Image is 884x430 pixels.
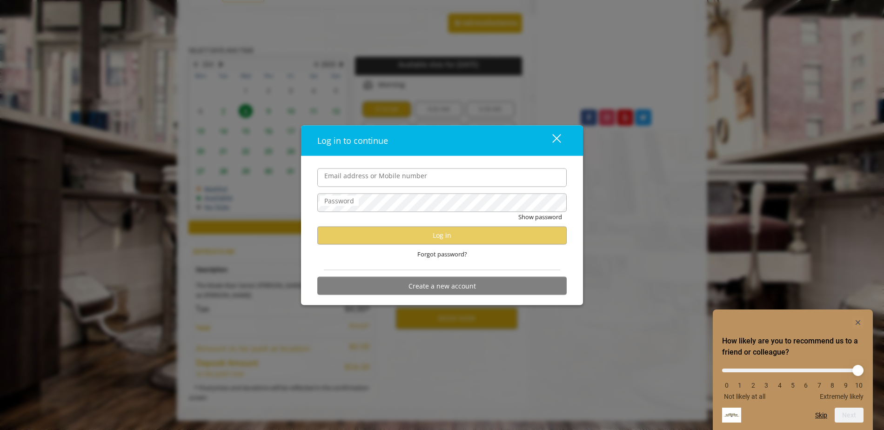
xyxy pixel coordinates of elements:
[735,382,744,389] li: 1
[320,195,359,206] label: Password
[722,317,864,423] div: How likely are you to recommend us to a friend or colleague? Select an option from 0 to 10, with ...
[852,317,864,328] button: Hide survey
[801,382,810,389] li: 6
[815,382,824,389] li: 7
[854,382,864,389] li: 10
[518,212,562,222] button: Show password
[317,226,567,244] button: Log in
[762,382,771,389] li: 3
[820,393,864,400] span: Extremely likely
[722,362,864,400] div: How likely are you to recommend us to a friend or colleague? Select an option from 0 to 10, with ...
[775,382,784,389] li: 4
[320,170,432,181] label: Email address or Mobile number
[417,249,467,259] span: Forgot password?
[535,131,567,150] button: close dialog
[788,382,797,389] li: 5
[749,382,758,389] li: 2
[317,277,567,295] button: Create a new account
[724,393,765,400] span: Not likely at all
[317,193,567,212] input: Password
[835,408,864,423] button: Next question
[828,382,837,389] li: 8
[317,168,567,187] input: Email address or Mobile number
[815,411,827,419] button: Skip
[722,382,731,389] li: 0
[722,336,864,358] h2: How likely are you to recommend us to a friend or colleague? Select an option from 0 to 10, with ...
[841,382,851,389] li: 9
[317,134,388,146] span: Log in to continue
[542,134,560,148] div: close dialog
